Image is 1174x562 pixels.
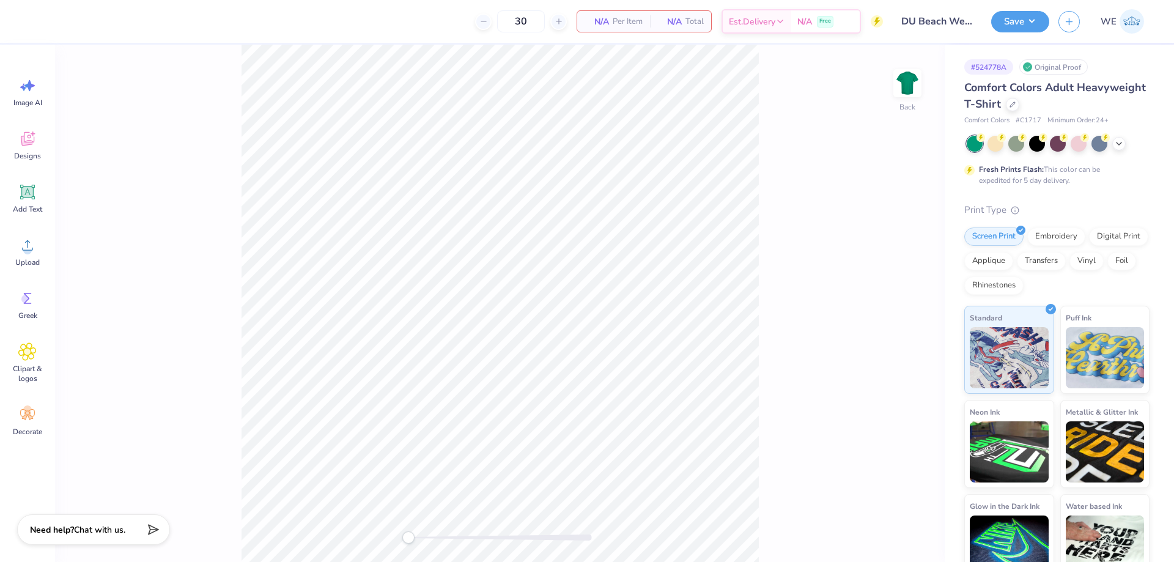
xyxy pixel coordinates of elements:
span: Glow in the Dark Ink [970,500,1039,512]
strong: Need help? [30,524,74,536]
img: Standard [970,327,1049,388]
span: Comfort Colors [964,116,1010,126]
span: Clipart & logos [7,364,48,383]
span: Free [819,17,831,26]
span: Image AI [13,98,42,108]
div: Print Type [964,203,1150,217]
span: Designs [14,151,41,161]
img: Metallic & Glitter Ink [1066,421,1145,483]
strong: Fresh Prints Flash: [979,165,1044,174]
span: Per Item [613,15,643,28]
span: Water based Ink [1066,500,1122,512]
div: Back [899,102,915,113]
div: Vinyl [1069,252,1104,270]
div: Accessibility label [402,531,415,544]
span: Comfort Colors Adult Heavyweight T-Shirt [964,80,1146,111]
span: Total [685,15,704,28]
button: Save [991,11,1049,32]
input: Untitled Design [892,9,982,34]
span: Upload [15,257,40,267]
div: Digital Print [1089,227,1148,246]
img: Puff Ink [1066,327,1145,388]
span: N/A [797,15,812,28]
div: Transfers [1017,252,1066,270]
span: N/A [585,15,609,28]
div: Applique [964,252,1013,270]
span: Minimum Order: 24 + [1047,116,1109,126]
span: # C1717 [1016,116,1041,126]
a: WE [1095,9,1150,34]
img: Werrine Empeynado [1120,9,1144,34]
img: Back [895,71,920,95]
img: Neon Ink [970,421,1049,483]
span: Puff Ink [1066,311,1091,324]
span: Decorate [13,427,42,437]
span: N/A [657,15,682,28]
span: Est. Delivery [729,15,775,28]
span: Chat with us. [74,524,125,536]
span: Add Text [13,204,42,214]
div: Foil [1107,252,1136,270]
div: This color can be expedited for 5 day delivery. [979,164,1129,186]
input: – – [497,10,545,32]
span: Standard [970,311,1002,324]
span: Metallic & Glitter Ink [1066,405,1138,418]
div: Rhinestones [964,276,1024,295]
div: Screen Print [964,227,1024,246]
span: Neon Ink [970,405,1000,418]
div: Original Proof [1019,59,1088,75]
span: Greek [18,311,37,320]
span: WE [1101,15,1117,29]
div: Embroidery [1027,227,1085,246]
div: # 524778A [964,59,1013,75]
